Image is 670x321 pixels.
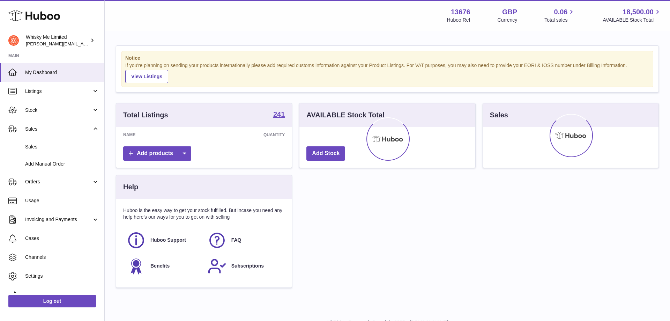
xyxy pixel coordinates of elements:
span: Total sales [544,17,575,23]
div: If you're planning on sending your products internationally please add required customs informati... [125,62,649,83]
span: Sales [25,144,99,150]
h3: Total Listings [123,110,168,120]
a: Log out [8,295,96,307]
th: Name [116,127,191,143]
div: Whisky Me Limited [26,34,89,47]
strong: GBP [502,7,517,17]
span: Invoicing and Payments [25,216,92,223]
span: FAQ [231,237,241,243]
span: 0.06 [554,7,568,17]
span: Benefits [150,263,170,269]
p: Huboo is the easy way to get your stock fulfilled. But incase you need any help here's our ways f... [123,207,285,220]
span: Channels [25,254,99,261]
span: Huboo Support [150,237,186,243]
span: My Dashboard [25,69,99,76]
a: Add products [123,146,191,161]
span: Orders [25,178,92,185]
h3: AVAILABLE Stock Total [306,110,384,120]
span: 18,500.00 [623,7,654,17]
span: Sales [25,126,92,132]
h3: Help [123,182,138,192]
a: View Listings [125,70,168,83]
a: Add Stock [306,146,345,161]
a: 18,500.00 AVAILABLE Stock Total [603,7,662,23]
a: Huboo Support [127,231,201,250]
span: AVAILABLE Stock Total [603,17,662,23]
a: Subscriptions [208,257,282,276]
a: Benefits [127,257,201,276]
span: Cases [25,235,99,242]
strong: Notice [125,55,649,61]
strong: 13676 [451,7,470,17]
th: Quantity [191,127,292,143]
span: Listings [25,88,92,95]
span: Subscriptions [231,263,264,269]
span: Settings [25,273,99,279]
span: Stock [25,107,92,114]
span: Usage [25,197,99,204]
span: Add Manual Order [25,161,99,167]
img: frances@whiskyshop.com [8,35,19,46]
div: Currency [498,17,518,23]
a: 241 [273,111,285,119]
strong: 241 [273,111,285,118]
a: 0.06 Total sales [544,7,575,23]
span: [PERSON_NAME][EMAIL_ADDRESS][DOMAIN_NAME] [26,41,140,46]
h3: Sales [490,110,508,120]
span: Returns [25,292,99,298]
a: FAQ [208,231,282,250]
div: Huboo Ref [447,17,470,23]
